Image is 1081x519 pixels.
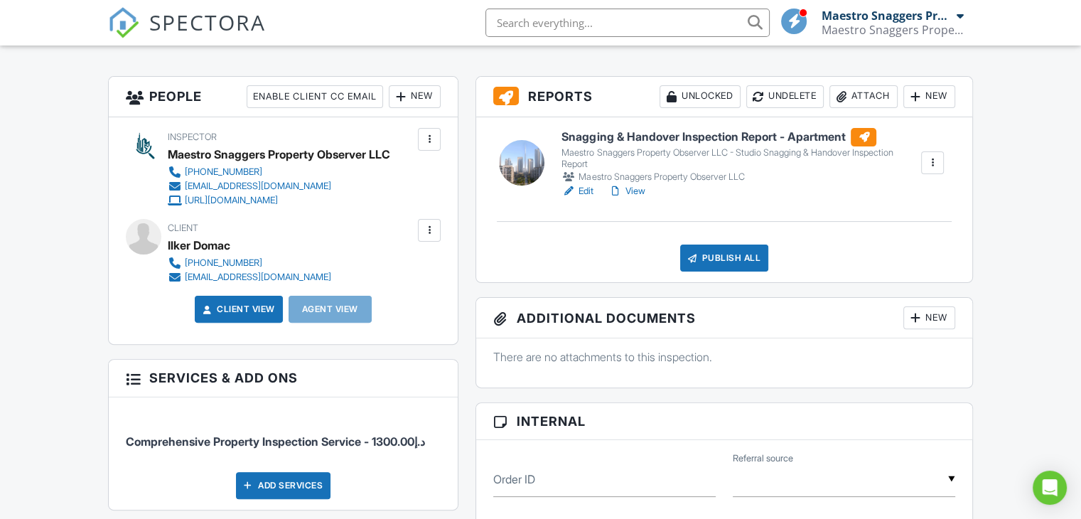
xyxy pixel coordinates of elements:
div: Undelete [746,85,824,108]
a: Edit [561,184,593,198]
div: New [903,85,955,108]
div: Unlocked [660,85,741,108]
li: Service: Comprehensive Property Inspection Service [126,408,441,461]
div: [EMAIL_ADDRESS][DOMAIN_NAME] [185,181,331,192]
div: New [903,306,955,329]
div: Open Intercom Messenger [1033,471,1067,505]
h6: Snagging & Handover Inspection Report - Apartment [561,128,920,146]
span: Client [168,223,198,233]
h3: Services & Add ons [109,360,458,397]
h3: Internal [476,403,972,440]
div: Maestro Snaggers Property Observer [822,23,964,37]
a: [PHONE_NUMBER] [168,256,331,270]
a: Client View [200,302,275,316]
div: Maestro Snaggers Property Observer LLC [822,9,953,23]
h3: Reports [476,77,972,117]
h3: Additional Documents [476,298,972,338]
p: There are no attachments to this inspection. [493,349,955,365]
div: [PHONE_NUMBER] [185,166,262,178]
span: Comprehensive Property Inspection Service - د.إ1300.00 [126,434,425,449]
a: SPECTORA [108,19,266,49]
img: The Best Home Inspection Software - Spectora [108,7,139,38]
span: SPECTORA [149,7,266,37]
label: Order ID [493,471,535,487]
div: Maestro Snaggers Property Observer LLC [168,144,390,165]
div: Add Services [236,472,330,499]
div: New [389,85,441,108]
a: [URL][DOMAIN_NAME] [168,193,379,208]
a: Snagging & Handover Inspection Report - Apartment Maestro Snaggers Property Observer LLC - Studio... [561,128,920,185]
a: [EMAIL_ADDRESS][DOMAIN_NAME] [168,179,379,193]
div: Maestro Snaggers Property Observer LLC [561,170,920,184]
div: [URL][DOMAIN_NAME] [185,195,278,206]
div: Ilker Domac [168,235,230,256]
div: Publish All [680,245,769,272]
a: View [608,184,645,198]
input: Search everything... [485,9,770,37]
label: Referral source [733,452,793,465]
div: [PHONE_NUMBER] [185,257,262,269]
span: Inspector [168,132,217,142]
div: [EMAIL_ADDRESS][DOMAIN_NAME] [185,272,331,283]
div: Maestro Snaggers Property Observer LLC - Studio Snagging & Handover Inspection Report [561,147,920,170]
div: Enable Client CC Email [247,85,383,108]
a: [EMAIL_ADDRESS][DOMAIN_NAME] [168,270,331,284]
div: Attach [829,85,898,108]
a: [PHONE_NUMBER] [168,165,379,179]
h3: People [109,77,458,117]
